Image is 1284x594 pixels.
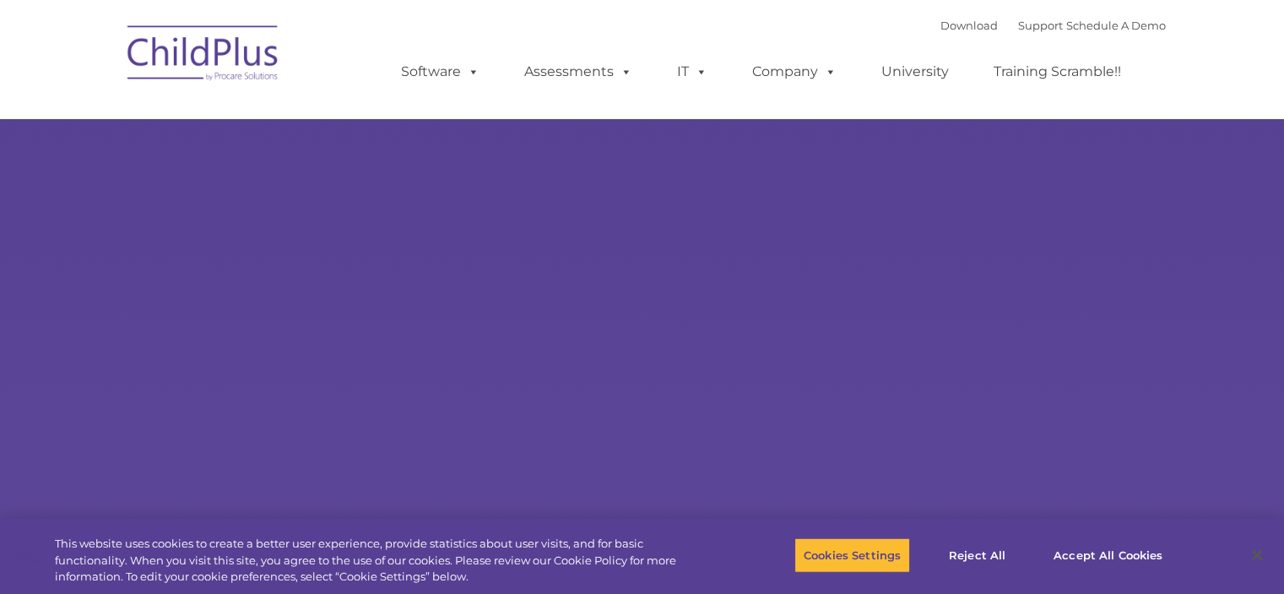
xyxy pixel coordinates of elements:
[977,55,1138,89] a: Training Scramble!!
[864,55,966,89] a: University
[507,55,649,89] a: Assessments
[1238,537,1276,574] button: Close
[940,19,998,32] a: Download
[384,55,496,89] a: Software
[794,537,910,573] button: Cookies Settings
[924,537,1030,573] button: Reject All
[735,55,853,89] a: Company
[1044,537,1172,573] button: Accept All Cookies
[119,14,288,98] img: ChildPlus by Procare Solutions
[55,536,707,586] div: This website uses cookies to create a better user experience, provide statistics about user visit...
[1066,19,1166,32] a: Schedule A Demo
[940,19,1166,32] font: |
[660,55,724,89] a: IT
[1018,19,1063,32] a: Support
